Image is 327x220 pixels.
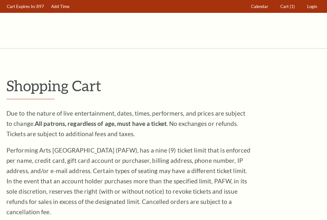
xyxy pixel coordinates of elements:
[307,4,317,9] span: Login
[6,77,321,94] p: Shopping Cart
[277,0,298,13] a: Cart (1)
[280,4,289,9] span: Cart
[48,0,73,13] a: Add Time
[6,145,251,217] p: Performing Arts [GEOGRAPHIC_DATA] (PAFW), has a nine (9) ticket limit that is enforced per name, ...
[248,0,271,13] a: Calendar
[304,0,320,13] a: Login
[251,4,268,9] span: Calendar
[290,4,295,9] span: (1)
[6,110,245,137] span: Due to the nature of live entertainment, dates, times, performers, and prices are subject to chan...
[36,4,44,9] span: 897
[7,4,35,9] span: Cart Expires In:
[35,120,167,127] strong: All patrons, regardless of age, must have a ticket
